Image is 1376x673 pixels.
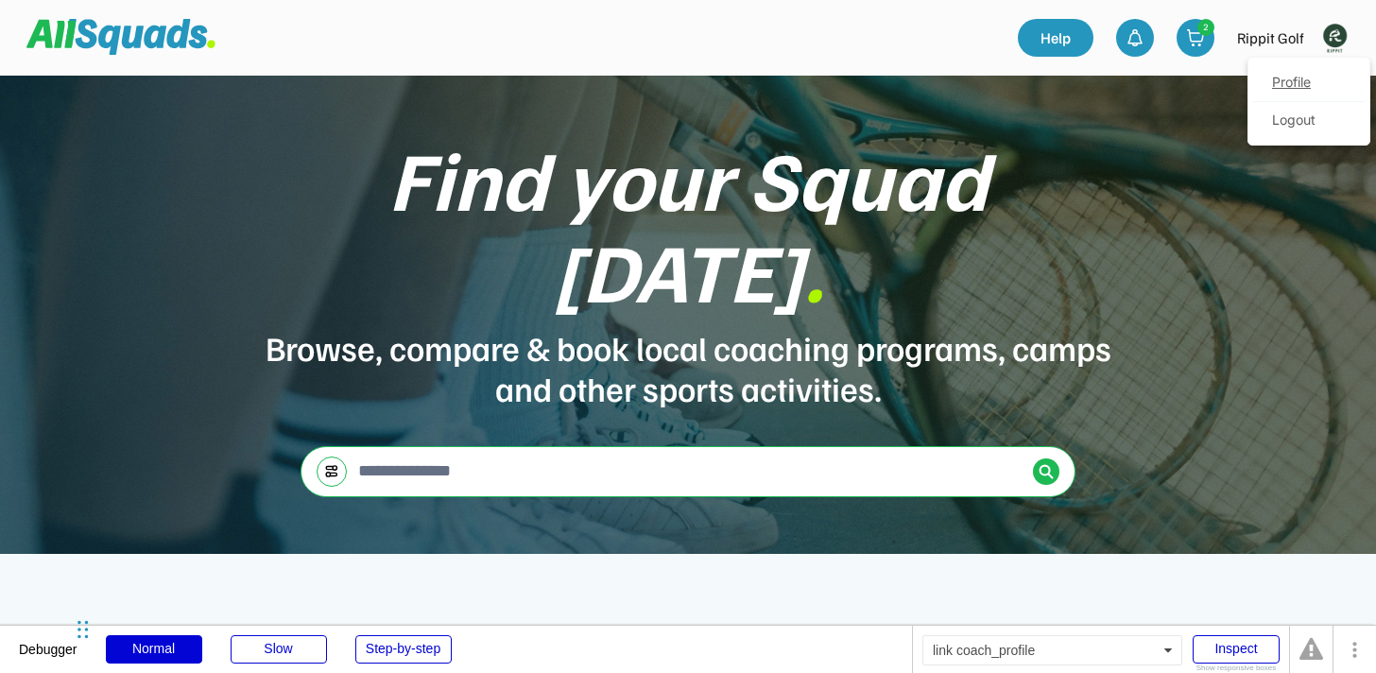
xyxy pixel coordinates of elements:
[922,635,1182,665] div: link coach_profile
[803,217,824,321] font: .
[1193,664,1280,672] div: Show responsive boxes
[263,327,1113,408] div: Browse, compare & book local coaching programs, camps and other sports activities.
[1316,19,1353,57] img: Rippitlogov2_green.png
[1253,64,1365,102] a: Profile
[355,635,452,664] div: Step-by-step
[1237,26,1304,49] div: Rippit Golf
[106,635,202,664] div: Normal
[231,635,327,664] div: Slow
[324,464,339,478] img: settings-03.svg
[1253,102,1365,140] div: Logout
[1198,20,1213,34] div: 2
[263,132,1113,316] div: Find your Squad [DATE]
[1039,464,1054,479] img: Icon%20%2838%29.svg
[1126,28,1144,47] img: bell-03%20%281%29.svg
[26,19,215,55] img: Squad%20Logo.svg
[1018,19,1093,57] a: Help
[1186,28,1205,47] img: shopping-cart-01%20%281%29.svg
[1193,635,1280,664] div: Inspect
